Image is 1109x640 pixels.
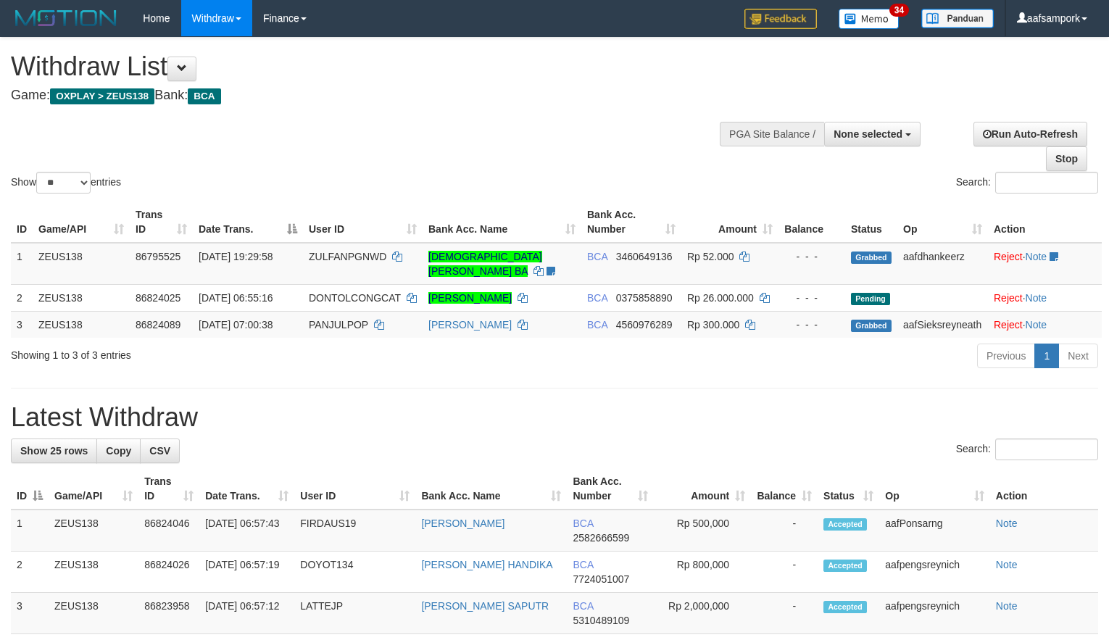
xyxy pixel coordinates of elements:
[294,552,415,593] td: DOYOT134
[11,593,49,634] td: 3
[823,560,867,572] span: Accepted
[303,201,423,243] th: User ID: activate to sort column ascending
[988,201,1102,243] th: Action
[50,88,154,104] span: OXPLAY > ZEUS138
[415,468,567,510] th: Bank Acc. Name: activate to sort column ascending
[11,284,33,311] td: 2
[616,251,673,262] span: Copy 3460649136 to clipboard
[421,559,552,570] a: [PERSON_NAME] HANDIKA
[751,593,818,634] td: -
[851,252,892,264] span: Grabbed
[996,518,1018,529] a: Note
[977,344,1035,368] a: Previous
[193,201,303,243] th: Date Trans.: activate to sort column descending
[587,251,607,262] span: BCA
[11,439,97,463] a: Show 25 rows
[879,593,990,634] td: aafpengsreynich
[1026,251,1047,262] a: Note
[879,510,990,552] td: aafPonsarng
[654,593,751,634] td: Rp 2,000,000
[990,468,1098,510] th: Action
[423,201,581,243] th: Bank Acc. Name: activate to sort column ascending
[11,243,33,285] td: 1
[199,593,294,634] td: [DATE] 06:57:12
[824,122,921,146] button: None selected
[1026,319,1047,331] a: Note
[851,293,890,305] span: Pending
[845,201,897,243] th: Status
[20,445,88,457] span: Show 25 rows
[138,468,199,510] th: Trans ID: activate to sort column ascending
[309,292,401,304] span: DONTOLCONGCAT
[784,249,839,264] div: - - -
[136,251,180,262] span: 86795525
[921,9,994,28] img: panduan.png
[11,311,33,338] td: 3
[720,122,824,146] div: PGA Site Balance /
[587,292,607,304] span: BCA
[188,88,220,104] span: BCA
[136,292,180,304] span: 86824025
[956,172,1098,194] label: Search:
[616,319,673,331] span: Copy 4560976289 to clipboard
[138,510,199,552] td: 86824046
[751,468,818,510] th: Balance: activate to sort column ascending
[573,532,629,544] span: Copy 2582666599 to clipboard
[654,510,751,552] td: Rp 500,000
[149,445,170,457] span: CSV
[33,284,130,311] td: ZEUS138
[294,468,415,510] th: User ID: activate to sort column ascending
[687,319,739,331] span: Rp 300.000
[36,172,91,194] select: Showentries
[11,468,49,510] th: ID: activate to sort column descending
[897,311,988,338] td: aafSieksreyneath
[1058,344,1098,368] a: Next
[428,319,512,331] a: [PERSON_NAME]
[309,251,386,262] span: ZULFANPGNWD
[879,552,990,593] td: aafpengsreynich
[778,201,845,243] th: Balance
[687,292,754,304] span: Rp 26.000.000
[823,518,867,531] span: Accepted
[138,593,199,634] td: 86823958
[581,201,681,243] th: Bank Acc. Number: activate to sort column ascending
[199,552,294,593] td: [DATE] 06:57:19
[199,251,273,262] span: [DATE] 19:29:58
[823,601,867,613] span: Accepted
[879,468,990,510] th: Op: activate to sort column ascending
[573,518,593,529] span: BCA
[994,292,1023,304] a: Reject
[33,243,130,285] td: ZEUS138
[567,468,653,510] th: Bank Acc. Number: activate to sort column ascending
[294,593,415,634] td: LATTEJP
[573,573,629,585] span: Copy 7724051007 to clipboard
[11,342,452,362] div: Showing 1 to 3 of 3 entries
[199,510,294,552] td: [DATE] 06:57:43
[49,468,138,510] th: Game/API: activate to sort column ascending
[784,291,839,305] div: - - -
[834,128,902,140] span: None selected
[996,600,1018,612] a: Note
[956,439,1098,460] label: Search:
[988,311,1102,338] td: ·
[11,552,49,593] td: 2
[11,52,725,81] h1: Withdraw List
[11,88,725,103] h4: Game: Bank:
[839,9,900,29] img: Button%20Memo.svg
[851,320,892,332] span: Grabbed
[681,201,778,243] th: Amount: activate to sort column ascending
[136,319,180,331] span: 86824089
[616,292,673,304] span: Copy 0375858890 to clipboard
[994,319,1023,331] a: Reject
[897,243,988,285] td: aafdhankeerz
[294,510,415,552] td: FIRDAUS19
[996,559,1018,570] a: Note
[573,600,593,612] span: BCA
[784,317,839,332] div: - - -
[199,319,273,331] span: [DATE] 07:00:38
[33,201,130,243] th: Game/API: activate to sort column ascending
[573,615,629,626] span: Copy 5310489109 to clipboard
[199,292,273,304] span: [DATE] 06:55:16
[1034,344,1059,368] a: 1
[49,593,138,634] td: ZEUS138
